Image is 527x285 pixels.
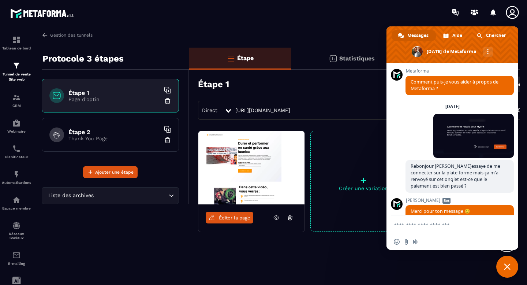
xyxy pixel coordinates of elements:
[442,198,451,204] span: Bot
[407,30,429,41] span: Messages
[12,93,21,102] img: formation
[405,69,514,74] span: Metaforma
[68,96,160,102] p: Page d'optin
[12,251,21,260] img: email
[42,32,48,38] img: arrow
[2,46,31,50] p: Tableau de bord
[202,107,217,113] span: Direct
[437,30,470,41] div: Aide
[394,222,495,228] textarea: Entrez votre message...
[95,192,167,200] input: Search for option
[496,256,518,278] div: Fermer le chat
[311,175,416,185] p: +
[411,79,498,92] span: Comment puis-je vous aider à propos de Metaforma ?
[68,136,160,141] p: Thank You Page
[411,208,504,267] span: Merci pour ton message 😊 Nous l’avons bien reçu — un membre de notre équipe va te répondre très p...
[2,129,31,133] p: Webinaire
[2,139,31,164] a: schedulerschedulerPlanificateur
[2,232,31,240] p: Réseaux Sociaux
[12,221,21,230] img: social-network
[206,212,253,223] a: Éditer la page
[68,129,160,136] h6: Étape 2
[46,192,95,200] span: Liste des archives
[445,104,460,109] div: [DATE]
[329,54,337,63] img: stats.20deebd0.svg
[10,7,76,20] img: logo
[42,32,93,38] a: Gestion des tunnels
[339,55,375,62] p: Statistiques
[2,56,31,88] a: formationformationTunnel de vente Site web
[486,30,506,41] span: Chercher
[198,131,304,204] img: image
[42,187,179,204] div: Search for option
[2,30,31,56] a: formationformationTableau de bord
[164,97,171,105] img: trash
[2,245,31,271] a: emailemailE-mailing
[42,51,124,66] p: Protocole 3 étapes
[405,198,514,203] span: [PERSON_NAME]
[12,144,21,153] img: scheduler
[2,190,31,216] a: automationsautomationsEspace membre
[12,119,21,127] img: automations
[311,185,416,191] p: Créer une variation
[83,166,138,178] button: Ajouter une étape
[2,155,31,159] p: Planificateur
[411,163,500,189] span: Rebonjour [PERSON_NAME]essaye de me connecter sur la plate-forme mais ça m'a renvoyé sur cet ongl...
[235,107,290,113] a: [URL][DOMAIN_NAME]
[403,239,409,245] span: Envoyer un fichier
[2,104,31,108] p: CRM
[12,61,21,70] img: formation
[237,55,254,62] p: Étape
[2,113,31,139] a: automationsautomationsWebinaire
[2,164,31,190] a: automationsautomationsAutomatisations
[12,196,21,204] img: automations
[68,89,160,96] h6: Étape 1
[198,79,229,89] h3: Étape 1
[470,30,513,41] div: Chercher
[413,239,419,245] span: Message audio
[2,262,31,266] p: E-mailing
[2,181,31,185] p: Automatisations
[12,36,21,44] img: formation
[2,216,31,245] a: social-networksocial-networkRéseaux Sociaux
[227,54,235,63] img: bars-o.4a397970.svg
[2,206,31,210] p: Espace membre
[164,137,171,144] img: trash
[12,170,21,179] img: automations
[95,169,134,176] span: Ajouter une étape
[452,30,462,41] span: Aide
[394,239,400,245] span: Insérer un emoji
[392,30,436,41] div: Messages
[483,47,493,57] div: Autres canaux
[2,72,31,82] p: Tunnel de vente Site web
[219,215,250,221] span: Éditer la page
[2,88,31,113] a: formationformationCRM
